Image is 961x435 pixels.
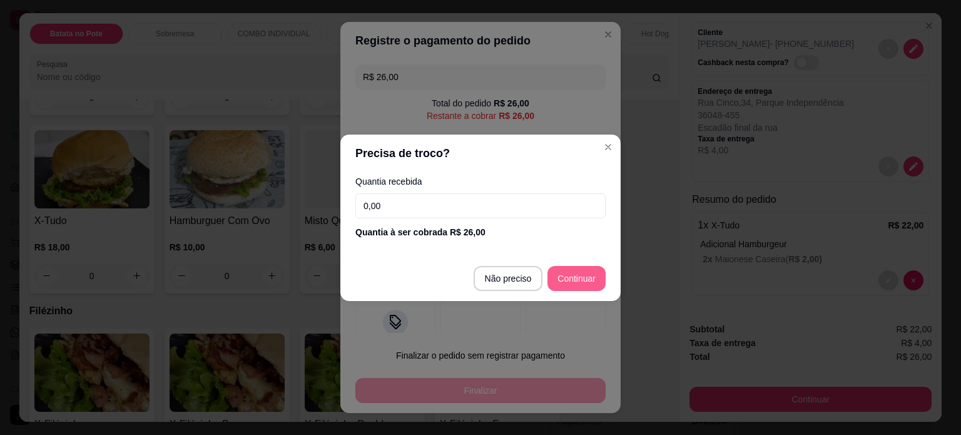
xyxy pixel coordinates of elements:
[598,137,618,157] button: Close
[547,266,606,291] button: Continuar
[355,177,606,186] label: Quantia recebida
[355,226,606,238] div: Quantia à ser cobrada R$ 26,00
[340,135,621,172] header: Precisa de troco?
[474,266,543,291] button: Não preciso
